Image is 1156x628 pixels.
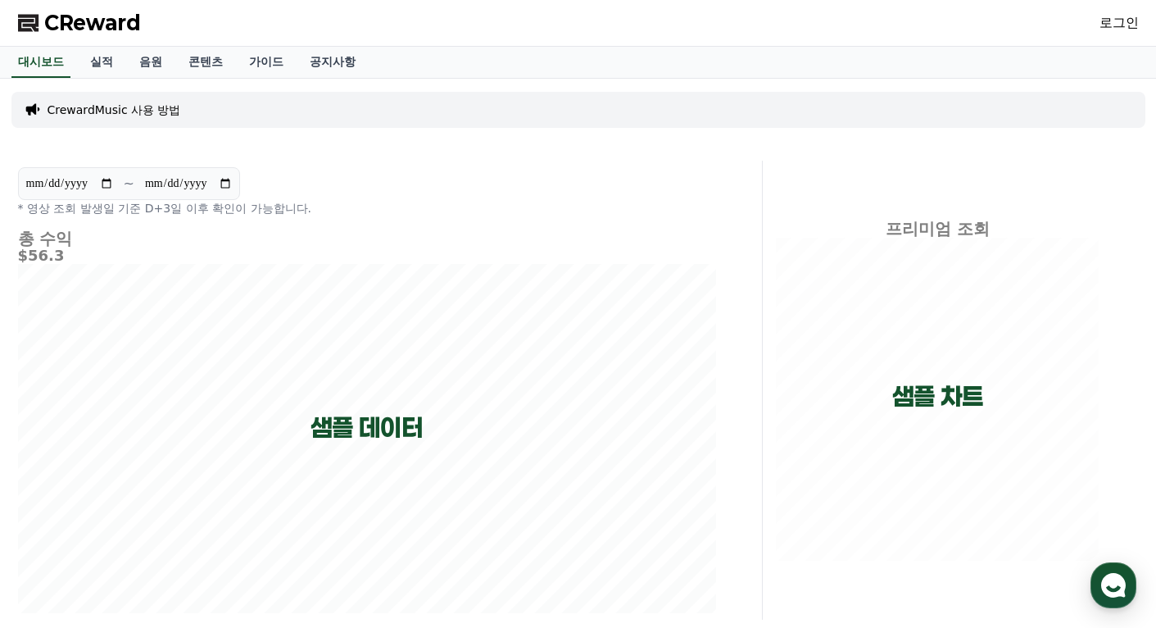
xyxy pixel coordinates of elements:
span: 대화 [150,517,170,530]
p: 샘플 차트 [892,382,983,412]
a: CReward [18,10,141,36]
p: 샘플 데이터 [311,413,423,443]
span: 홈 [52,517,61,530]
a: 공지사항 [297,47,369,78]
a: 로그인 [1099,13,1139,33]
p: ~ [124,174,134,193]
a: 가이드 [236,47,297,78]
p: * 영상 조회 발생일 기준 D+3일 이후 확인이 가능합니다. [18,200,716,216]
h4: 프리미엄 조회 [776,220,1099,238]
a: 홈 [5,492,108,533]
a: 실적 [77,47,126,78]
a: 음원 [126,47,175,78]
a: 대화 [108,492,211,533]
h4: 총 수익 [18,230,716,248]
a: 콘텐츠 [175,47,236,78]
h5: $56.3 [18,248,716,264]
span: CReward [44,10,141,36]
span: 설정 [253,517,273,530]
a: CrewardMusic 사용 방법 [48,102,181,118]
a: 설정 [211,492,315,533]
a: 대시보드 [11,47,70,78]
